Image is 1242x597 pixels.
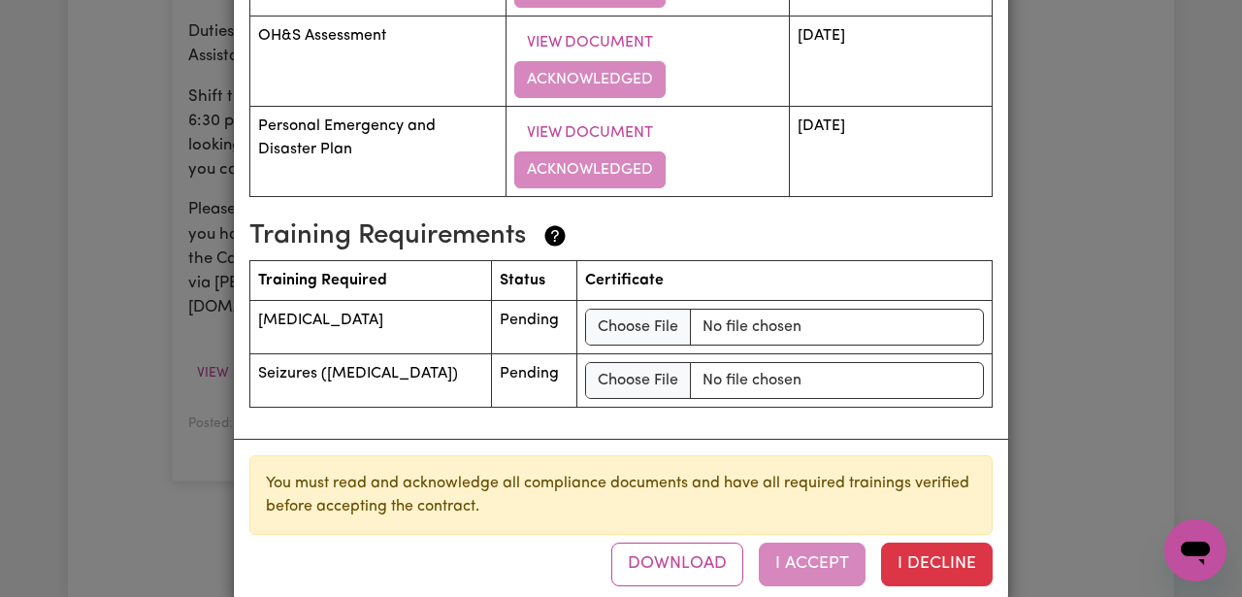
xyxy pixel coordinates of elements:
[1164,519,1226,581] iframe: Button to launch messaging window
[611,543,743,585] button: Download contract
[500,366,559,381] span: Pending
[250,261,492,301] th: Training Required
[576,261,992,301] th: Certificate
[514,115,666,151] button: View Document
[250,354,492,408] td: Seizures ([MEDICAL_DATA])
[789,16,992,106] td: [DATE]
[250,301,492,354] td: [MEDICAL_DATA]
[250,16,507,106] td: OH&S Assessment
[492,261,576,301] th: Status
[249,220,977,253] h3: Training Requirements
[249,455,993,535] div: You must read and acknowledge all compliance documents and have all required trainings verified b...
[514,24,666,61] button: View Document
[881,543,993,585] button: Decline the contract terms
[500,313,559,328] span: Pending
[250,106,507,196] td: Personal Emergency and Disaster Plan
[789,106,992,196] td: [DATE]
